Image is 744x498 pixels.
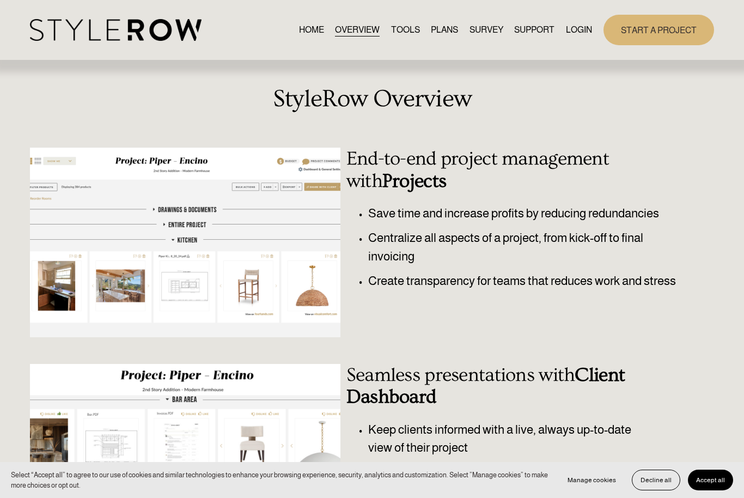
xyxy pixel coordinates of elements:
[431,22,458,37] a: PLANS
[368,204,686,223] p: Save time and increase profits by reducing redundancies
[514,23,554,37] span: SUPPORT
[368,272,686,290] p: Create transparency for teams that reduces work and stress
[469,22,503,37] a: SURVEY
[30,19,202,41] img: StyleRow
[568,476,616,484] span: Manage cookies
[30,86,715,113] h2: StyleRow Overview
[299,22,324,37] a: HOME
[391,22,420,37] a: TOOLS
[514,22,554,37] a: folder dropdown
[559,470,624,490] button: Manage cookies
[382,170,446,192] strong: Projects
[603,15,714,45] a: START A PROJECT
[346,364,630,408] strong: Client Dashboard
[11,470,548,490] p: Select “Accept all” to agree to our use of cookies and similar technologies to enhance your brows...
[346,148,686,192] h3: End-to-end project management with
[368,421,657,458] p: Keep clients informed with a live, always up-to-date view of their project
[641,476,672,484] span: Decline all
[632,470,680,490] button: Decline all
[696,476,725,484] span: Accept all
[368,229,686,266] p: Centralize all aspects of a project, from kick-off to final invoicing
[688,470,733,490] button: Accept all
[346,364,686,409] h3: Seamless presentations with
[335,22,380,37] a: OVERVIEW
[566,22,592,37] a: LOGIN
